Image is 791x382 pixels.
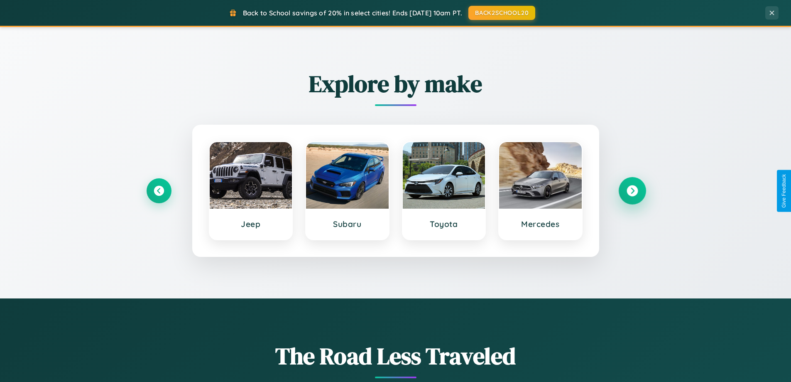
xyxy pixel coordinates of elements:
[147,340,645,372] h1: The Road Less Traveled
[147,68,645,100] h2: Explore by make
[507,219,573,229] h3: Mercedes
[781,174,787,208] div: Give Feedback
[243,9,462,17] span: Back to School savings of 20% in select cities! Ends [DATE] 10am PT.
[218,219,284,229] h3: Jeep
[411,219,477,229] h3: Toyota
[314,219,380,229] h3: Subaru
[468,6,535,20] button: BACK2SCHOOL20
